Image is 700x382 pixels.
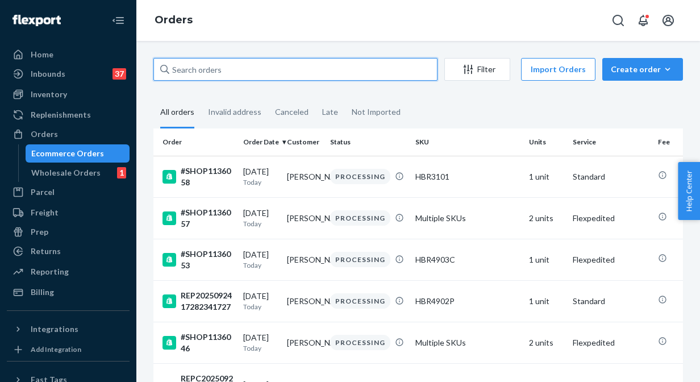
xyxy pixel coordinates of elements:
div: Add Integration [31,344,81,354]
div: Orders [31,128,58,140]
a: Billing [7,283,130,301]
a: Orders [155,14,193,26]
div: Replenishments [31,109,91,121]
a: Prep [7,223,130,241]
td: [PERSON_NAME] [282,322,326,363]
div: HBR3101 [415,171,520,182]
p: Flexpedited [573,254,649,265]
a: Wholesale Orders1 [26,164,130,182]
div: Not Imported [352,97,401,127]
td: [PERSON_NAME] [282,156,326,197]
button: Import Orders [521,58,595,81]
td: Multiple SKUs [411,322,524,363]
div: Filter [445,64,510,75]
div: PROCESSING [330,210,390,226]
button: Help Center [678,162,700,220]
p: Flexpedited [573,337,649,348]
button: Open notifications [632,9,655,32]
td: 1 unit [524,280,568,322]
img: Flexport logo [13,15,61,26]
div: #SHOP1136046 [163,331,234,354]
p: Standard [573,171,649,182]
a: Reporting [7,263,130,281]
td: [PERSON_NAME] [282,280,326,322]
a: Add Integration [7,343,130,356]
div: #SHOP1136058 [163,165,234,188]
div: Integrations [31,323,78,335]
a: Inbounds37 [7,65,130,83]
th: Order [153,128,239,156]
p: Today [243,302,278,312]
div: Prep [31,226,48,238]
td: [PERSON_NAME] [282,239,326,280]
div: Inbounds [31,68,65,80]
div: [DATE] [243,332,278,353]
div: REP2025092417282341727 [163,290,234,313]
div: Create order [611,64,674,75]
a: Parcel [7,183,130,201]
td: 2 units [524,197,568,239]
ol: breadcrumbs [145,4,202,37]
th: Service [568,128,653,156]
p: Flexpedited [573,213,649,224]
th: Status [326,128,411,156]
div: PROCESSING [330,252,390,267]
button: Create order [602,58,683,81]
div: [DATE] [243,166,278,187]
div: Returns [31,246,61,257]
p: Standard [573,296,649,307]
div: Late [322,97,338,127]
div: Canceled [275,97,309,127]
div: [DATE] [243,249,278,270]
div: Parcel [31,186,55,198]
div: Customer [287,137,322,147]
div: HBR4902P [415,296,520,307]
div: Inventory [31,89,67,100]
th: Order Date [239,128,282,156]
div: 1 [117,167,126,178]
div: 37 [113,68,126,80]
div: Invalid address [208,97,261,127]
a: Home [7,45,130,64]
td: Multiple SKUs [411,197,524,239]
div: Home [31,49,53,60]
button: Filter [444,58,510,81]
div: [DATE] [243,207,278,229]
p: Today [243,260,278,270]
div: #SHOP1136057 [163,207,234,230]
td: [PERSON_NAME] [282,197,326,239]
div: HBR4903C [415,254,520,265]
th: Units [524,128,568,156]
div: Wholesale Orders [31,167,101,178]
button: Close Navigation [107,9,130,32]
a: Orders [7,125,130,143]
div: [DATE] [243,290,278,312]
p: Today [243,219,278,229]
div: PROCESSING [330,335,390,350]
div: Freight [31,207,59,218]
div: PROCESSING [330,293,390,309]
div: Reporting [31,266,69,277]
a: Freight [7,204,130,222]
button: Open account menu [657,9,680,32]
th: SKU [411,128,524,156]
a: Returns [7,242,130,260]
a: Replenishments [7,106,130,124]
div: PROCESSING [330,169,390,184]
button: Open Search Box [607,9,630,32]
p: Today [243,177,278,187]
div: #SHOP1136053 [163,248,234,271]
p: Today [243,343,278,353]
a: Ecommerce Orders [26,144,130,163]
div: Ecommerce Orders [31,148,104,159]
input: Search orders [153,58,438,81]
td: 2 units [524,322,568,363]
td: 1 unit [524,239,568,280]
td: 1 unit [524,156,568,197]
div: Billing [31,286,54,298]
button: Integrations [7,320,130,338]
a: Inventory [7,85,130,103]
div: All orders [160,97,194,128]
